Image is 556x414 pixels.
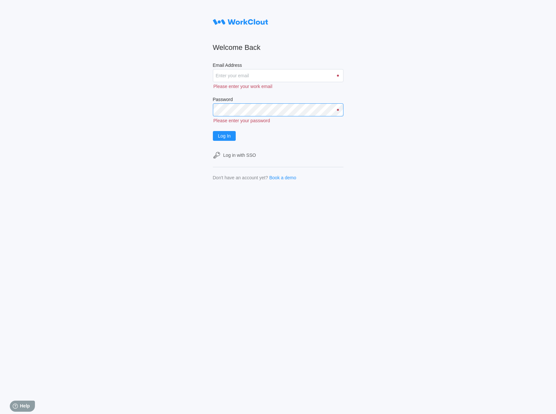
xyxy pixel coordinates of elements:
span: Log In [218,134,231,138]
button: Log In [213,131,236,141]
div: Log in with SSO [223,153,256,158]
input: Enter your email [213,69,343,82]
a: Log in with SSO [213,151,343,159]
a: Book a demo [269,175,296,180]
div: Please enter your work email [213,82,343,89]
h2: Welcome Back [213,43,343,52]
div: Don't have an account yet? [213,175,268,180]
div: Please enter your password [213,116,343,123]
label: Password [213,97,343,103]
label: Email Address [213,63,343,69]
